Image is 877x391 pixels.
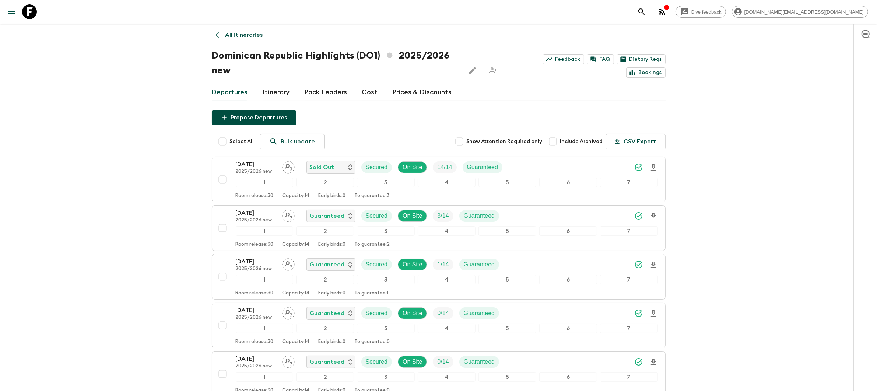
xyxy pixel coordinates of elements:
p: Capacity: 14 [283,193,310,199]
p: Guaranteed [467,163,498,172]
p: Secured [366,212,388,220]
p: Capacity: 14 [283,339,310,345]
button: [DATE]2025/2026 newAssign pack leaderGuaranteedSecuredOn SiteTrip FillGuaranteed1234567Room relea... [212,254,666,300]
div: 5 [478,178,536,187]
div: 2 [296,372,354,382]
p: [DATE] [236,160,276,169]
div: 2 [296,275,354,284]
div: Secured [361,259,392,270]
div: On Site [398,259,427,270]
div: 7 [600,226,658,236]
div: Secured [361,210,392,222]
p: Room release: 30 [236,193,274,199]
a: Bookings [626,67,666,78]
p: On Site [403,260,422,269]
svg: Download Onboarding [649,163,658,172]
h1: Dominican Republic Highlights (DO1) 2025/2026 new [212,48,460,78]
a: All itineraries [212,28,267,42]
button: Edit this itinerary [465,63,480,78]
button: [DATE]2025/2026 newAssign pack leaderSold OutSecuredOn SiteTrip FillGuaranteed1234567Room release... [212,157,666,202]
div: Secured [361,356,392,368]
p: 14 / 14 [437,163,452,172]
div: 5 [478,275,536,284]
span: [DOMAIN_NAME][EMAIL_ADDRESS][DOMAIN_NAME] [740,9,868,15]
span: Select All [230,138,254,145]
div: 3 [357,324,415,333]
div: On Site [398,210,427,222]
p: On Site [403,357,422,366]
svg: Download Onboarding [649,309,658,318]
p: 3 / 14 [437,212,449,220]
div: Trip Fill [433,210,453,222]
div: On Site [398,307,427,319]
div: 5 [478,226,536,236]
p: [DATE] [236,306,276,315]
div: 6 [539,275,597,284]
div: Trip Fill [433,356,453,368]
span: Show Attention Required only [467,138,543,145]
p: On Site [403,163,422,172]
span: Share this itinerary [486,63,501,78]
a: Prices & Discounts [393,84,452,101]
p: Secured [366,260,388,269]
div: 6 [539,372,597,382]
p: Capacity: 14 [283,290,310,296]
p: Guaranteed [464,309,495,318]
p: On Site [403,309,422,318]
div: Trip Fill [433,259,453,270]
a: Bulk update [260,134,325,149]
div: 5 [478,372,536,382]
div: Secured [361,307,392,319]
div: 4 [418,226,476,236]
div: 2 [296,178,354,187]
p: Sold Out [310,163,334,172]
div: 2 [296,324,354,333]
p: Secured [366,309,388,318]
div: 5 [478,324,536,333]
div: 6 [539,324,597,333]
div: 1 [236,226,294,236]
a: Feedback [543,54,584,64]
p: Secured [366,357,388,366]
p: [DATE] [236,209,276,217]
div: [DOMAIN_NAME][EMAIL_ADDRESS][DOMAIN_NAME] [732,6,868,18]
div: 7 [600,275,658,284]
p: 2025/2026 new [236,363,276,369]
div: On Site [398,356,427,368]
div: 3 [357,226,415,236]
button: search adventures [634,4,649,19]
svg: Synced Successfully [634,212,643,220]
p: [DATE] [236,257,276,266]
a: Dietary Reqs [617,54,666,64]
div: 4 [418,324,476,333]
p: Room release: 30 [236,290,274,296]
div: 6 [539,226,597,236]
svg: Download Onboarding [649,358,658,367]
button: [DATE]2025/2026 newAssign pack leaderGuaranteedSecuredOn SiteTrip FillGuaranteed1234567Room relea... [212,205,666,251]
div: Trip Fill [433,307,453,319]
p: To guarantee: 3 [355,193,390,199]
p: 2025/2026 new [236,217,276,223]
div: 1 [236,275,294,284]
div: Secured [361,161,392,173]
svg: Download Onboarding [649,261,658,269]
span: Give feedback [687,9,726,15]
span: Assign pack leader [282,261,295,266]
span: Assign pack leader [282,309,295,315]
span: Assign pack leader [282,212,295,218]
p: Early birds: 0 [319,242,346,248]
button: CSV Export [606,134,666,149]
div: 4 [418,372,476,382]
p: All itineraries [225,31,263,39]
div: 1 [236,178,294,187]
svg: Synced Successfully [634,163,643,172]
button: Propose Departures [212,110,296,125]
div: 4 [418,275,476,284]
p: To guarantee: 0 [355,339,390,345]
a: Pack Leaders [305,84,347,101]
p: Guaranteed [310,357,345,366]
a: Cost [362,84,378,101]
p: 2025/2026 new [236,315,276,321]
p: 0 / 14 [437,357,449,366]
a: Departures [212,84,248,101]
